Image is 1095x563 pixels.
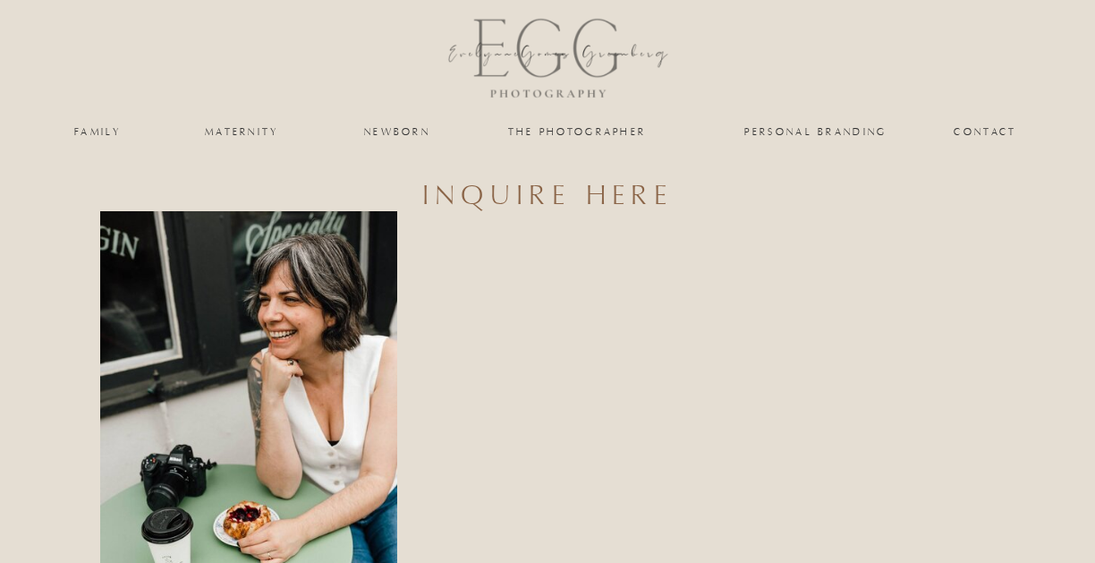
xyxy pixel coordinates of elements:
a: Contact [954,126,1017,137]
h3: inquire here [213,177,883,192]
a: personal branding [743,126,889,137]
a: maternity [205,126,278,137]
a: newborn [361,126,434,137]
a: the photographer [488,126,666,137]
a: family [62,126,134,137]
